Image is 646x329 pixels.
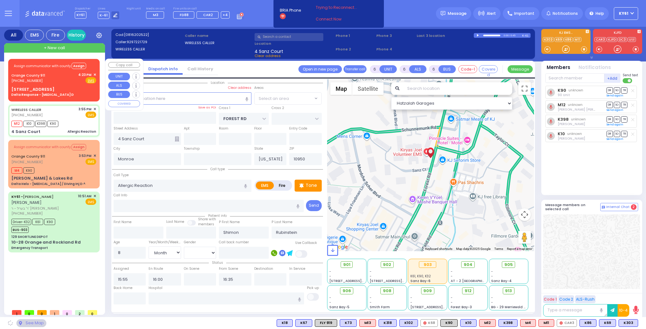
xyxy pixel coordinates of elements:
[465,288,472,294] span: 912
[376,47,415,52] span: Phone 4
[555,37,563,42] a: K69
[423,288,432,294] span: 909
[336,47,374,52] span: Phone 2
[607,108,623,112] a: Send again
[514,11,534,16] span: Important
[621,102,627,108] span: TR
[180,12,189,17] span: FD88
[198,105,216,110] label: Save as POI
[504,262,513,268] span: 905
[631,204,637,210] span: 2
[340,319,357,327] div: BLS
[329,274,331,279] span: -
[579,319,596,327] div: BLS
[509,32,510,39] div: /
[359,319,376,327] div: M13
[254,146,263,151] label: State
[75,7,91,11] label: Dispatcher
[149,266,163,271] label: En Route
[596,11,604,16] span: Help
[184,240,196,245] label: Gender
[108,100,140,107] button: COVERED
[149,286,162,291] label: Hospital
[410,295,412,300] span: -
[306,182,317,189] p: Tone
[370,279,429,283] span: [STREET_ADDRESS][PERSON_NAME]
[277,319,293,327] div: BLS
[114,126,138,131] label: Street Address
[114,220,132,225] label: First Name
[11,113,43,118] span: [PHONE_NUMBER]
[352,82,384,95] button: Show satellite imagery
[11,167,22,174] span: M4
[295,319,312,327] div: BLS
[219,126,228,131] label: Room
[44,45,65,51] span: + New call
[558,102,566,107] a: M12
[370,269,372,274] span: -
[255,53,281,58] span: Clear address
[35,121,46,127] span: K398
[606,205,630,209] span: Internal Chat
[12,310,21,315] span: 1
[491,269,493,274] span: -
[228,85,251,90] label: Clear address
[370,305,390,309] span: Smith Farm
[505,288,512,294] span: 913
[451,300,453,305] span: -
[441,11,445,16] img: message.svg
[343,262,350,268] span: 901
[11,211,43,216] span: [PHONE_NUMBER]
[149,292,304,304] input: Search hospital
[545,73,604,83] input: Search member
[78,72,91,77] span: 4:23 PM
[23,121,34,127] span: K10
[11,107,41,112] a: WIRELESS CALLER
[383,288,391,294] span: 908
[75,11,86,19] span: KY61
[72,63,86,69] button: Assign
[595,37,606,42] a: CAR3
[458,65,477,73] button: Code-1
[573,37,581,42] a: M11
[205,213,230,218] span: Patient info
[79,153,91,158] span: 3:53 PM
[518,208,531,221] button: Map camera controls
[518,82,531,95] button: Toggle fullscreen view
[451,295,453,300] span: -
[419,261,436,268] div: 903
[11,159,43,164] span: [PHONE_NUMBER]
[198,222,214,227] span: members
[166,219,184,224] label: Last Name
[479,319,496,327] div: M12
[607,94,623,97] a: Send again
[44,219,55,225] span: K90
[184,146,200,151] label: Township
[219,266,238,271] label: From Scene
[79,107,91,112] span: 3:55 PM
[203,12,213,17] span: CAR2
[558,93,570,97] span: 90 Unit
[11,245,48,250] div: Emergency Transport
[11,194,54,199] a: [PERSON_NAME]
[255,41,334,46] label: Location
[88,78,94,83] u: EMS
[93,72,96,78] span: ✕
[114,266,129,271] label: Assigned
[209,260,226,265] span: Status
[370,300,372,305] span: -
[173,7,230,11] label: Fire units on call
[62,310,72,315] span: 0
[11,73,45,78] a: Orange County 911
[614,131,620,137] span: SO
[399,319,418,327] div: K102
[607,37,617,42] a: KJFD
[11,154,45,159] a: Orange County 911
[491,279,512,283] span: Sanz Bay-4
[114,146,120,151] label: City
[289,146,294,151] label: ZIP
[124,32,149,37] span: [0816202522]
[568,102,583,107] span: unknown
[256,182,274,189] label: EMS
[16,319,46,327] div: See map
